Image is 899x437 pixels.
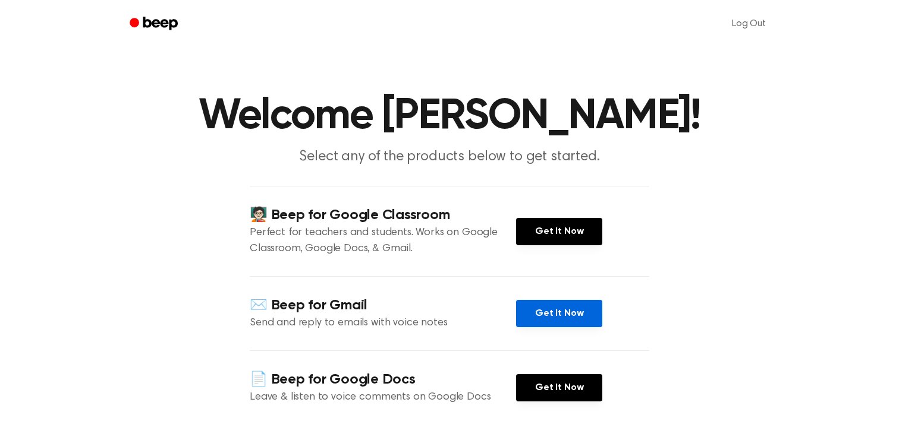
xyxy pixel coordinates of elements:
a: Get It Now [516,374,602,401]
p: Send and reply to emails with voice notes [250,315,516,331]
h4: ✉️ Beep for Gmail [250,296,516,315]
a: Beep [121,12,188,36]
p: Perfect for teachers and students. Works on Google Classroom, Google Docs, & Gmail. [250,225,516,257]
h4: 🧑🏻‍🏫 Beep for Google Classroom [250,205,516,225]
p: Select any of the products below to get started. [221,147,678,167]
a: Log Out [720,9,778,38]
a: Get It Now [516,300,602,327]
p: Leave & listen to voice comments on Google Docs [250,389,516,406]
h1: Welcome [PERSON_NAME]! [145,95,754,138]
a: Get It Now [516,218,602,245]
h4: 📄 Beep for Google Docs [250,370,516,389]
